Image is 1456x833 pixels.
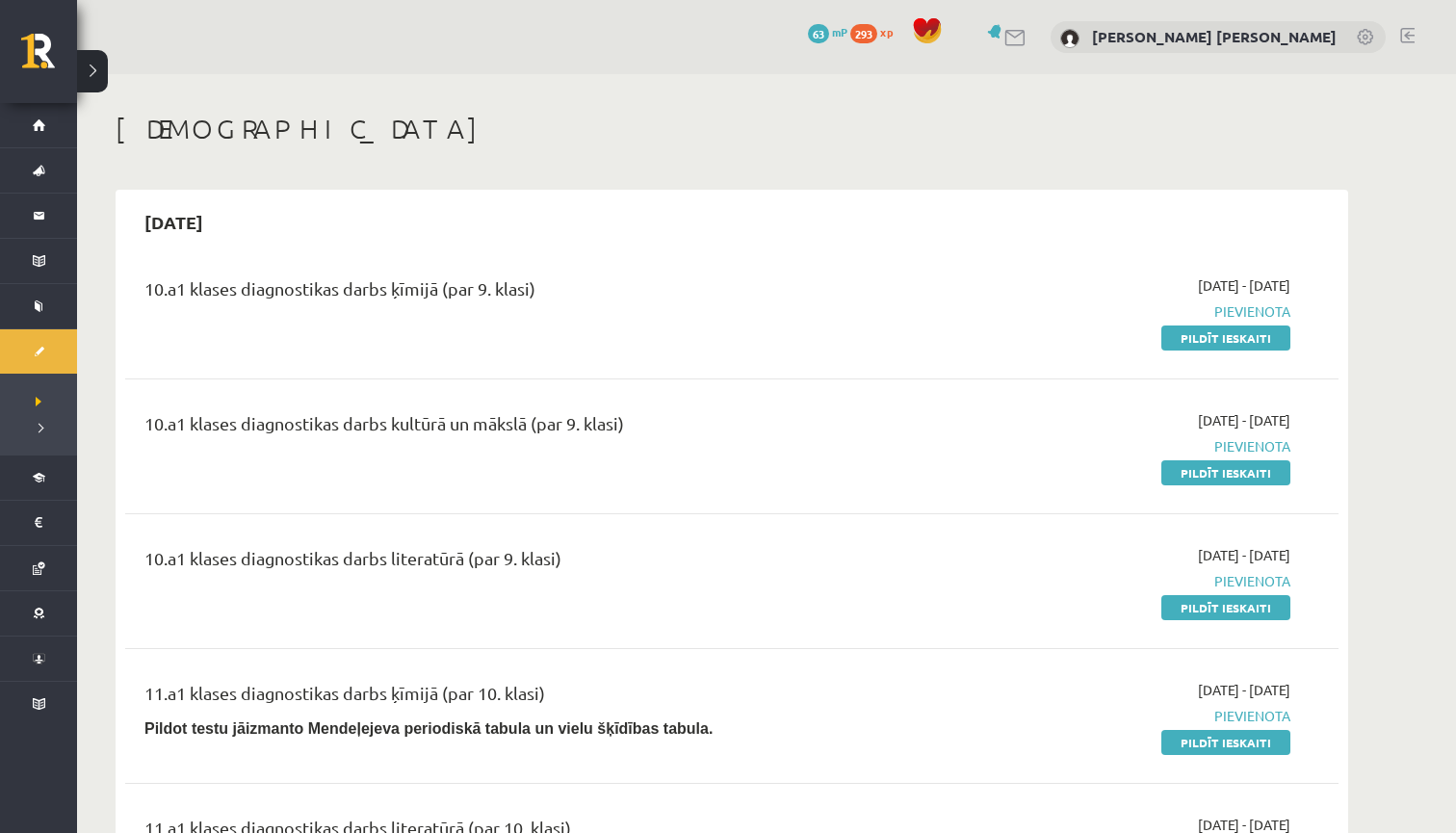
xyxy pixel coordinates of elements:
[144,680,898,716] div: 11.a1 klases diagnostikas darbs ķīmijā (par 10. klasi)
[1198,680,1290,700] span: [DATE] - [DATE]
[808,24,847,39] a: 63 mP
[1161,460,1290,485] a: Pildīt ieskaiti
[1060,29,1079,48] img: Paula Nikola Cišeiko
[1161,730,1290,755] a: Pildīt ieskaiti
[927,571,1290,591] span: Pievienota
[850,24,877,43] span: 293
[1198,275,1290,296] span: [DATE] - [DATE]
[832,24,847,39] span: mP
[927,301,1290,322] span: Pievienota
[850,24,902,39] a: 293 xp
[144,545,898,581] div: 10.a1 klases diagnostikas darbs literatūrā (par 9. klasi)
[116,113,1348,145] h1: [DEMOGRAPHIC_DATA]
[144,720,713,737] b: Pildot testu jāizmanto Mendeļejeva periodiskā tabula un vielu šķīdības tabula.
[144,410,898,446] div: 10.a1 klases diagnostikas darbs kultūrā un mākslā (par 9. klasi)
[880,24,893,39] span: xp
[1198,545,1290,565] span: [DATE] - [DATE]
[1198,410,1290,430] span: [DATE] - [DATE]
[1161,325,1290,351] a: Pildīt ieskaiti
[144,275,898,311] div: 10.a1 klases diagnostikas darbs ķīmijā (par 9. klasi)
[927,436,1290,456] span: Pievienota
[808,24,829,43] span: 63
[21,34,77,82] a: Rīgas 1. Tālmācības vidusskola
[927,706,1290,726] span: Pievienota
[1092,27,1337,46] a: [PERSON_NAME] [PERSON_NAME]
[1161,595,1290,620] a: Pildīt ieskaiti
[125,199,222,245] h2: [DATE]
